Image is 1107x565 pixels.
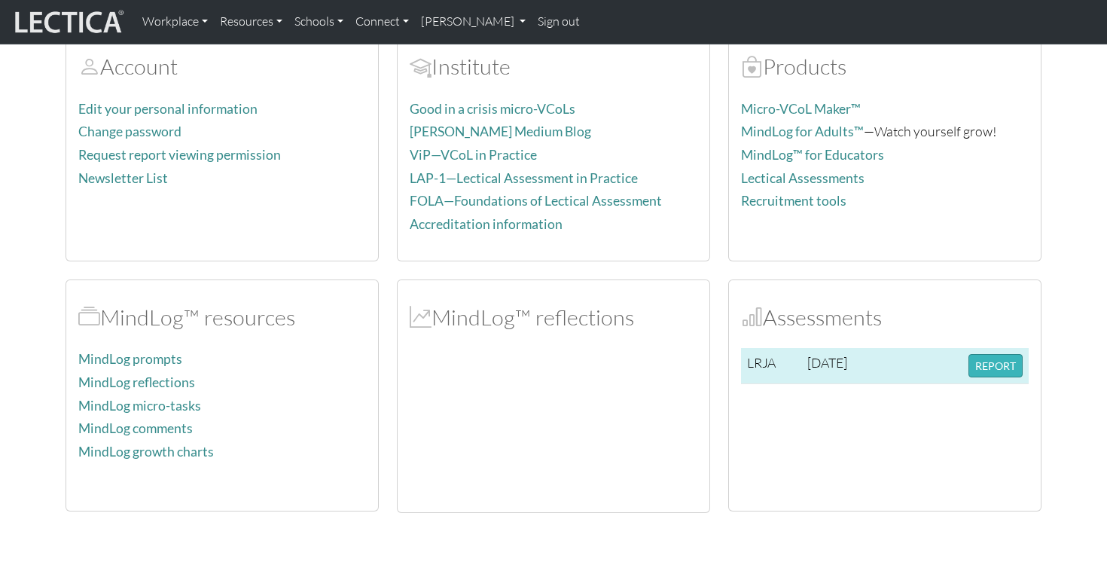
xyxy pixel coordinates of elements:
a: Lectical Assessments [741,170,865,186]
a: Request report viewing permission [78,147,281,163]
a: MindLog comments [78,420,193,436]
h2: MindLog™ resources [78,304,366,331]
span: MindLog [410,304,432,331]
a: LAP-1—Lectical Assessment in Practice [410,170,638,186]
a: MindLog prompts [78,351,182,367]
p: —Watch yourself grow! [741,121,1029,142]
a: [PERSON_NAME] [415,6,532,38]
a: Resources [214,6,288,38]
a: MindLog micro-tasks [78,398,201,414]
a: Change password [78,124,181,139]
a: ViP—VCoL in Practice [410,147,537,163]
span: Account [78,53,100,80]
button: REPORT [968,354,1023,377]
a: Good in a crisis micro-VCoLs [410,101,575,117]
a: MindLog reflections [78,374,195,390]
span: Account [410,53,432,80]
h2: MindLog™ reflections [410,304,697,331]
h2: Institute [410,53,697,80]
span: Products [741,53,763,80]
a: [PERSON_NAME] Medium Blog [410,124,591,139]
h2: Products [741,53,1029,80]
a: Workplace [136,6,214,38]
a: Schools [288,6,349,38]
a: Connect [349,6,415,38]
a: MindLog growth charts [78,444,214,460]
a: Edit your personal information [78,101,258,117]
span: MindLog™ resources [78,304,100,331]
a: FOLA—Foundations of Lectical Assessment [410,193,662,209]
td: LRJA [741,348,801,384]
span: Assessments [741,304,763,331]
a: Newsletter List [78,170,168,186]
a: Micro-VCoL Maker™ [741,101,861,117]
span: [DATE] [807,354,847,371]
h2: Account [78,53,366,80]
a: MindLog™ for Educators [741,147,884,163]
h2: Assessments [741,304,1029,331]
a: Accreditation information [410,216,563,232]
a: MindLog for Adults™ [741,124,864,139]
a: Sign out [532,6,586,38]
img: lecticalive [11,8,124,36]
a: Recruitment tools [741,193,846,209]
